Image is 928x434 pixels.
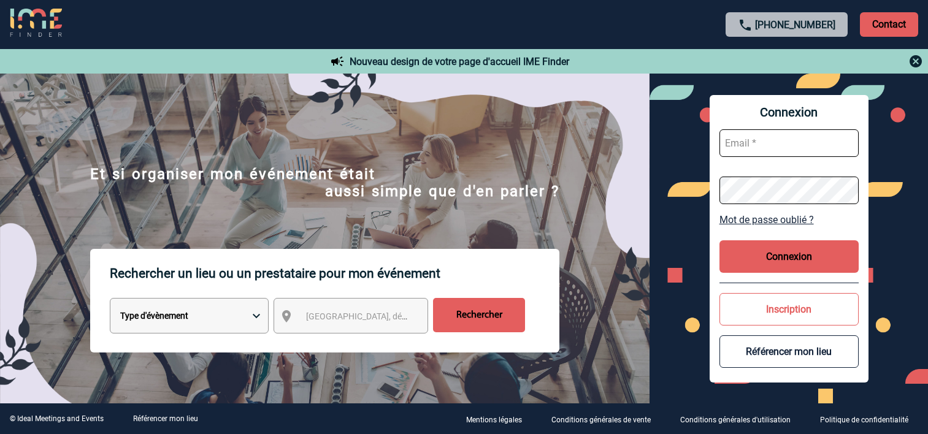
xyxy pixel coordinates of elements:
[719,214,859,226] a: Mot de passe oublié ?
[10,414,104,423] div: © Ideal Meetings and Events
[810,413,928,425] a: Politique de confidentialité
[542,413,670,425] a: Conditions générales de vente
[456,413,542,425] a: Mentions légales
[551,416,651,424] p: Conditions générales de vente
[110,249,559,298] p: Rechercher un lieu ou un prestataire pour mon événement
[719,293,859,325] button: Inscription
[466,416,522,424] p: Mentions légales
[738,18,753,32] img: call-24-px.png
[719,335,859,368] button: Référencer mon lieu
[719,240,859,273] button: Connexion
[860,12,918,37] p: Contact
[306,311,477,321] span: [GEOGRAPHIC_DATA], département, région...
[433,298,525,332] input: Rechercher
[670,413,810,425] a: Conditions générales d'utilisation
[680,416,791,424] p: Conditions générales d'utilisation
[755,19,835,31] a: [PHONE_NUMBER]
[820,416,908,424] p: Politique de confidentialité
[719,129,859,157] input: Email *
[719,105,859,120] span: Connexion
[133,414,198,423] a: Référencer mon lieu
